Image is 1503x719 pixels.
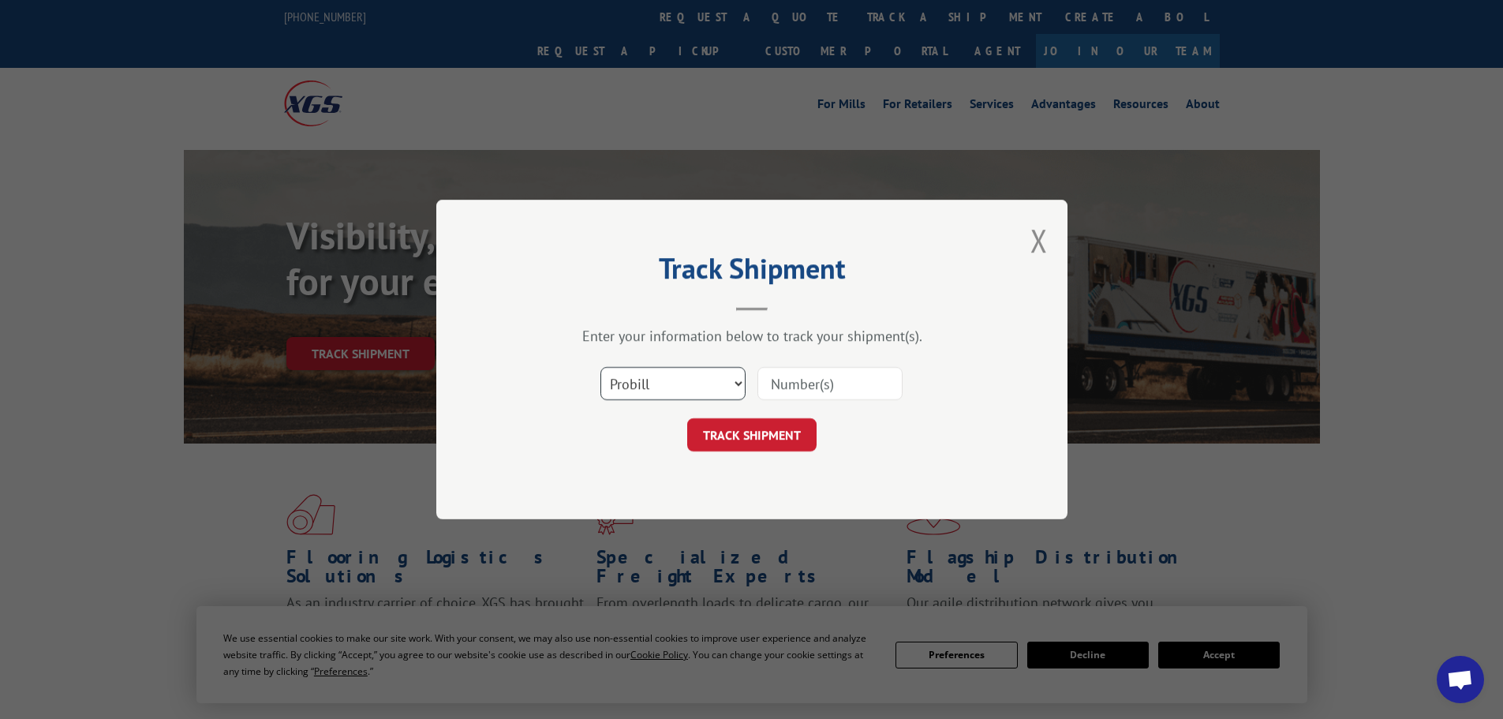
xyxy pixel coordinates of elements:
[687,418,817,451] button: TRACK SHIPMENT
[757,367,903,400] input: Number(s)
[1030,219,1048,261] button: Close modal
[1437,656,1484,703] div: Open chat
[515,327,989,345] div: Enter your information below to track your shipment(s).
[515,257,989,287] h2: Track Shipment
